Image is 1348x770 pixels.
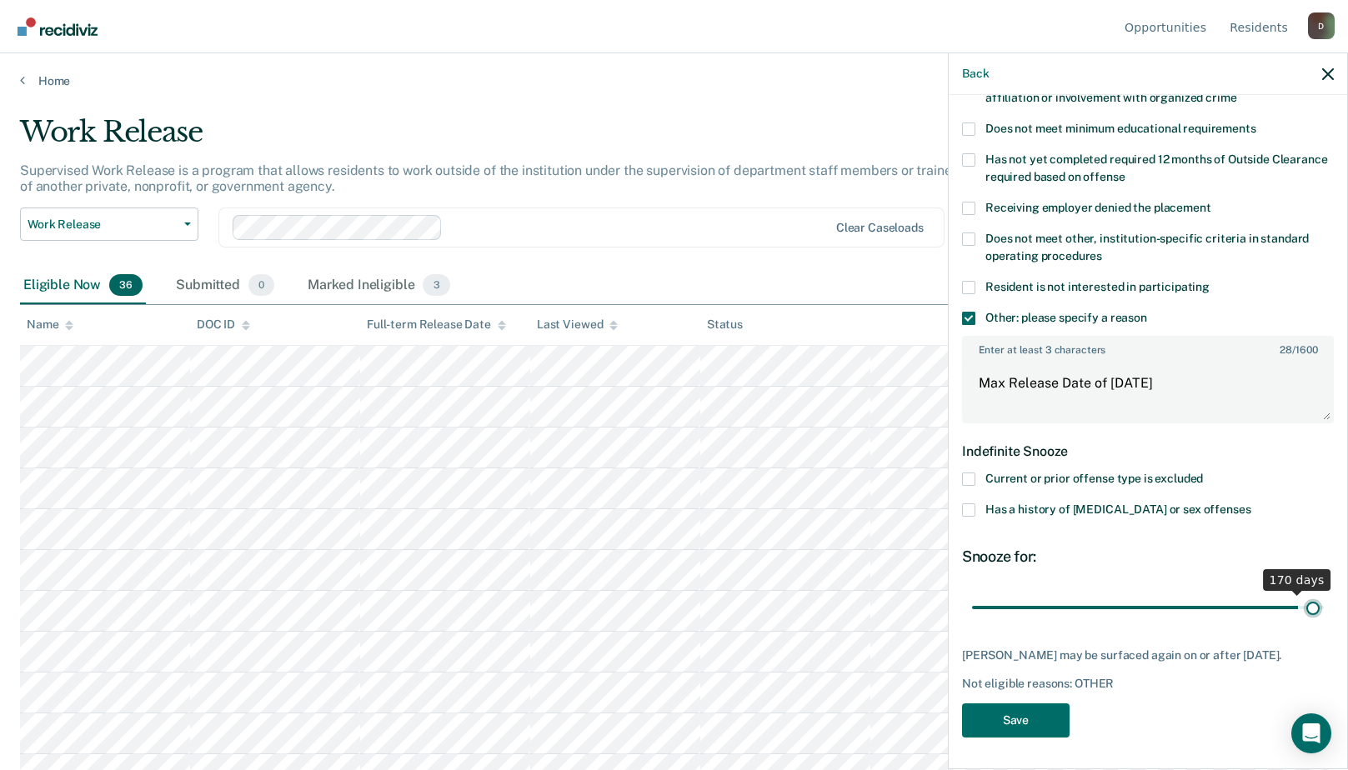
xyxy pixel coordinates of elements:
span: 28 [1280,344,1292,356]
button: Back [962,67,989,81]
p: Supervised Work Release is a program that allows residents to work outside of the institution und... [20,162,1030,194]
span: Resident is not interested in participating [985,280,1210,293]
div: Status [707,317,743,332]
span: Does not meet minimum educational requirements [985,122,1256,135]
div: Clear caseloads [836,221,924,235]
label: Enter at least 3 characters [964,337,1332,356]
button: Profile dropdown button [1308,12,1335,39]
div: Open Intercom Messenger [1291,713,1331,753]
div: [PERSON_NAME] may be surfaced again on or after [DATE]. [962,648,1334,662]
div: Eligible Now [20,267,146,304]
div: D [1308,12,1335,39]
div: Not eligible reasons: OTHER [962,677,1334,691]
button: Save [962,703,1070,737]
textarea: Max Release Date of [DATE] [964,360,1332,422]
div: Full-term Release Date [367,317,506,332]
a: Home [20,73,1328,88]
span: Has not yet completed required 12 months of Outside Clearance required based on offense [985,152,1327,183]
div: Marked Ineligible [304,267,454,304]
div: Name [27,317,73,332]
span: 3 [423,274,449,296]
span: Other: please specify a reason [985,311,1147,324]
span: Work Release [28,217,178,232]
div: DOC ID [197,317,250,332]
span: Current or prior offense type is excluded [985,472,1203,485]
span: Does not meet other, institution-specific criteria in standard operating procedures [985,232,1309,262]
div: Indefinite Snooze [962,430,1334,472]
span: 0 [248,274,274,296]
span: Receiving employer denied the placement [985,201,1211,214]
div: Snooze for: [962,547,1334,566]
div: Submitted [173,267,278,304]
div: Work Release [20,115,1031,162]
span: 36 [109,274,143,296]
span: / 1600 [1280,344,1317,356]
img: Recidiviz [18,17,98,36]
span: Has a history of [MEDICAL_DATA] or sex offenses [985,502,1250,516]
div: Last Viewed [537,317,618,332]
div: 170 days [1263,569,1331,591]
